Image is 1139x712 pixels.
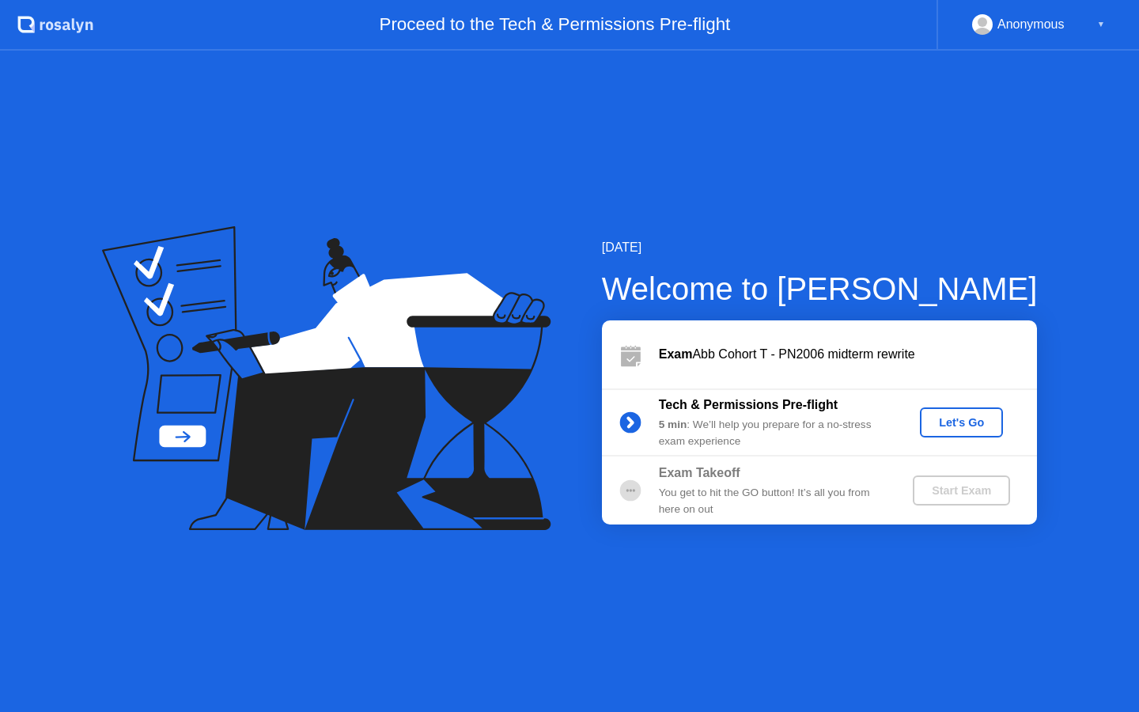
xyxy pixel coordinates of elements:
div: Let's Go [926,416,997,429]
div: : We’ll help you prepare for a no-stress exam experience [659,417,887,449]
div: You get to hit the GO button! It’s all you from here on out [659,485,887,517]
div: Welcome to [PERSON_NAME] [602,265,1038,312]
b: Exam [659,347,693,361]
button: Start Exam [913,475,1010,506]
b: Tech & Permissions Pre-flight [659,398,838,411]
b: Exam Takeoff [659,466,740,479]
button: Let's Go [920,407,1003,437]
div: Start Exam [919,484,1004,497]
div: Abb Cohort T - PN2006 midterm rewrite [659,345,1037,364]
div: [DATE] [602,238,1038,257]
b: 5 min [659,418,687,430]
div: Anonymous [997,14,1065,35]
div: ▼ [1097,14,1105,35]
